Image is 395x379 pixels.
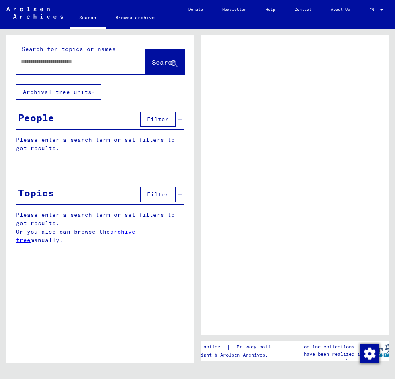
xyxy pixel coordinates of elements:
a: Search [70,8,106,29]
p: The Arolsen Archives online collections [304,336,366,350]
div: People [18,110,54,125]
div: Change consent [360,344,379,363]
button: Filter [140,187,176,202]
button: Filter [140,112,176,127]
span: Filter [147,191,169,198]
a: archive tree [16,228,135,244]
a: Legal notice [186,343,227,351]
button: Archival tree units [16,84,101,100]
a: Privacy policy [230,343,286,351]
img: Change consent [360,344,379,363]
p: Please enter a search term or set filters to get results. Or you also can browse the manually. [16,211,184,245]
button: Search [145,49,184,74]
div: | [186,343,286,351]
div: Topics [18,185,54,200]
a: Browse archive [106,8,164,27]
img: Arolsen_neg.svg [6,7,63,19]
span: Search [152,58,176,66]
p: have been realized in partnership with [304,350,366,365]
span: Filter [147,116,169,123]
p: Please enter a search term or set filters to get results. [16,136,184,153]
span: EN [369,8,378,12]
mat-label: Search for topics or names [22,45,116,53]
p: Copyright © Arolsen Archives, 2021 [186,351,286,359]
